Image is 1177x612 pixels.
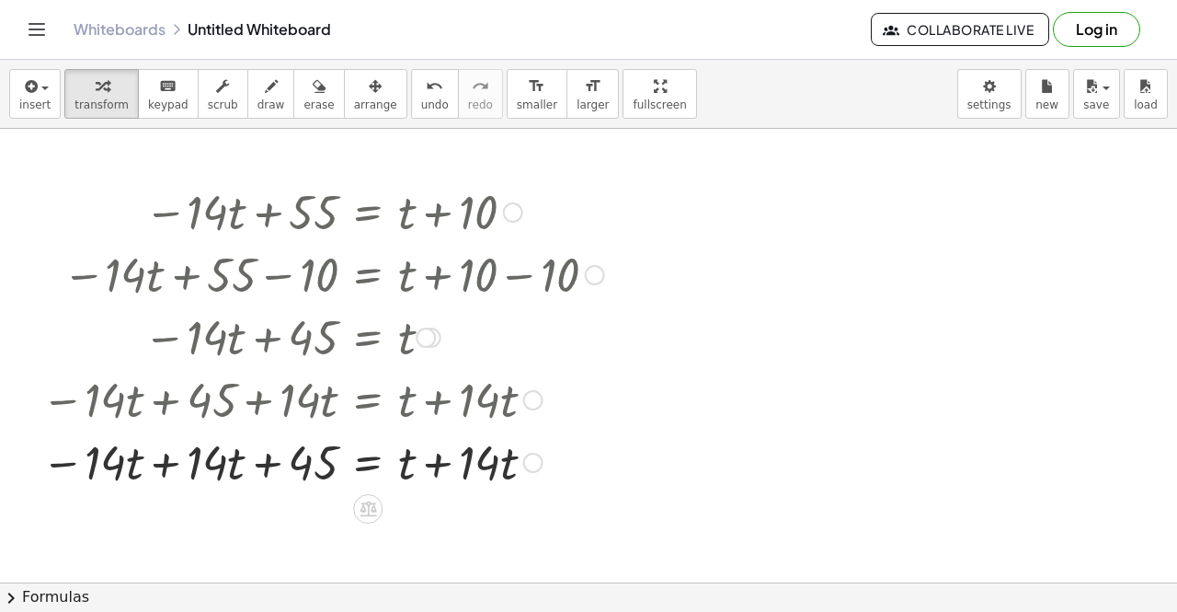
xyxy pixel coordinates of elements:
[468,98,493,111] span: redo
[208,98,238,111] span: scrub
[22,15,51,44] button: Toggle navigation
[528,75,545,98] i: format_size
[633,98,686,111] span: fullscreen
[74,98,129,111] span: transform
[967,98,1011,111] span: settings
[257,98,285,111] span: draw
[303,98,334,111] span: erase
[411,69,459,119] button: undoundo
[138,69,199,119] button: keyboardkeypad
[577,98,609,111] span: larger
[886,21,1034,38] span: Collaborate Live
[159,75,177,98] i: keyboard
[421,98,449,111] span: undo
[19,98,51,111] span: insert
[426,75,443,98] i: undo
[74,20,166,39] a: Whiteboards
[1124,69,1168,119] button: load
[354,98,397,111] span: arrange
[1025,69,1069,119] button: new
[1035,98,1058,111] span: new
[458,69,503,119] button: redoredo
[1053,12,1140,47] button: Log in
[623,69,696,119] button: fullscreen
[247,69,295,119] button: draw
[472,75,489,98] i: redo
[584,75,601,98] i: format_size
[198,69,248,119] button: scrub
[293,69,344,119] button: erase
[344,69,407,119] button: arrange
[1083,98,1109,111] span: save
[871,13,1049,46] button: Collaborate Live
[566,69,619,119] button: format_sizelarger
[507,69,567,119] button: format_sizesmaller
[64,69,139,119] button: transform
[1073,69,1120,119] button: save
[1134,98,1158,111] span: load
[517,98,557,111] span: smaller
[148,98,189,111] span: keypad
[957,69,1022,119] button: settings
[9,69,61,119] button: insert
[353,494,383,524] div: Apply the same math to both sides of the equation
